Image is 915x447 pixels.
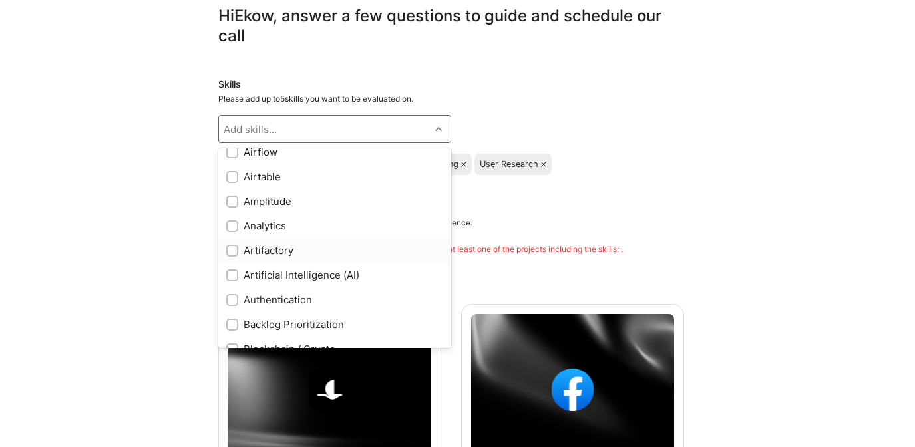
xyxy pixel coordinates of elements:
i: icon Close [541,162,546,167]
i: icon Chevron [435,126,442,132]
div: User Research [480,159,538,170]
div: Amplitude [226,194,443,208]
div: Authentication [226,293,443,307]
div: Skills [218,78,684,91]
div: Please add up to 5 skills you want to be evaluated on. [218,94,684,104]
div: Artifactory [226,243,443,257]
i: icon Close [461,162,466,167]
div: Airflow [226,145,443,159]
div: Backlog Prioritization [226,317,443,331]
div: Blockchain / Crypto [226,342,443,356]
div: Add skills... [224,122,277,136]
div: Hi Ekow , answer a few questions to guide and schedule our call [218,6,684,46]
div: Analytics [226,219,443,233]
div: Artificial Intelligence (AI) [226,268,443,282]
div: Airtable [226,170,443,184]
